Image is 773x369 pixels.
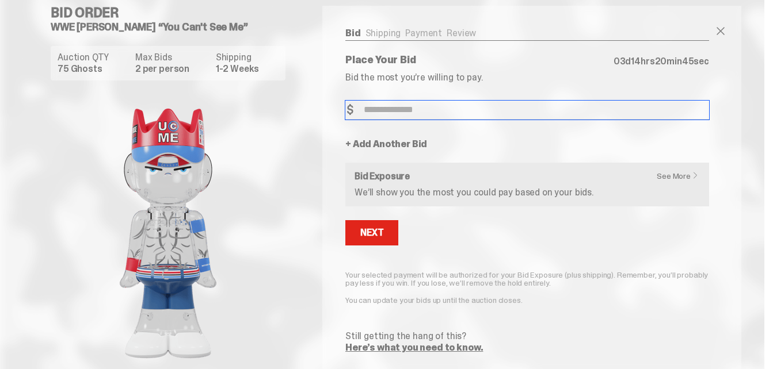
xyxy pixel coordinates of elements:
h6: Bid Exposure [355,172,700,181]
a: + Add Another Bid [345,140,427,149]
a: Here’s what you need to know. [345,341,483,353]
button: Next [345,220,398,245]
a: Bid [345,27,361,39]
dd: 2 per person [135,64,209,74]
span: 20 [655,55,667,67]
a: See More [657,172,705,180]
p: You can update your bids up until the auction closes. [345,296,709,304]
dd: 75 Ghosts [58,64,128,74]
p: Bid the most you’re willing to pay. [345,73,709,82]
div: Next [360,228,383,237]
dt: Shipping [216,53,279,62]
p: Place Your Bid [345,55,614,65]
dt: Max Bids [135,53,209,62]
dd: 1-2 Weeks [216,64,279,74]
span: 03 [614,55,626,67]
h4: Bid Order [51,6,295,20]
p: We’ll show you the most you could pay based on your bids. [355,188,700,197]
p: Still getting the hang of this? [345,332,709,341]
span: $ [346,104,353,116]
span: 45 [682,55,694,67]
p: d hrs min sec [614,57,709,66]
h5: WWE [PERSON_NAME] “You Can't See Me” [51,22,295,32]
dt: Auction QTY [58,53,128,62]
span: 14 [631,55,641,67]
p: Your selected payment will be authorized for your Bid Exposure (plus shipping). Remember, you’ll ... [345,271,709,287]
